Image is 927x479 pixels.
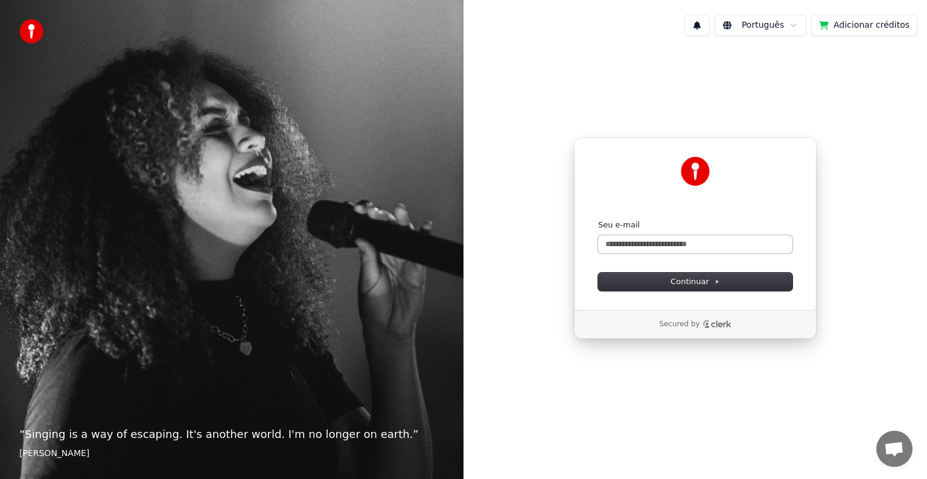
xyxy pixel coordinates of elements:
[19,19,43,43] img: youka
[19,426,444,443] p: “ Singing is a way of escaping. It's another world. I'm no longer on earth. ”
[659,320,699,329] p: Secured by
[811,14,917,36] button: Adicionar créditos
[702,320,731,328] a: Clerk logo
[598,220,640,230] label: Seu e-mail
[671,276,720,287] span: Continuar
[598,273,792,291] button: Continuar
[19,448,444,460] footer: [PERSON_NAME]
[876,431,913,467] a: Bate-papo aberto
[681,157,710,186] img: Youka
